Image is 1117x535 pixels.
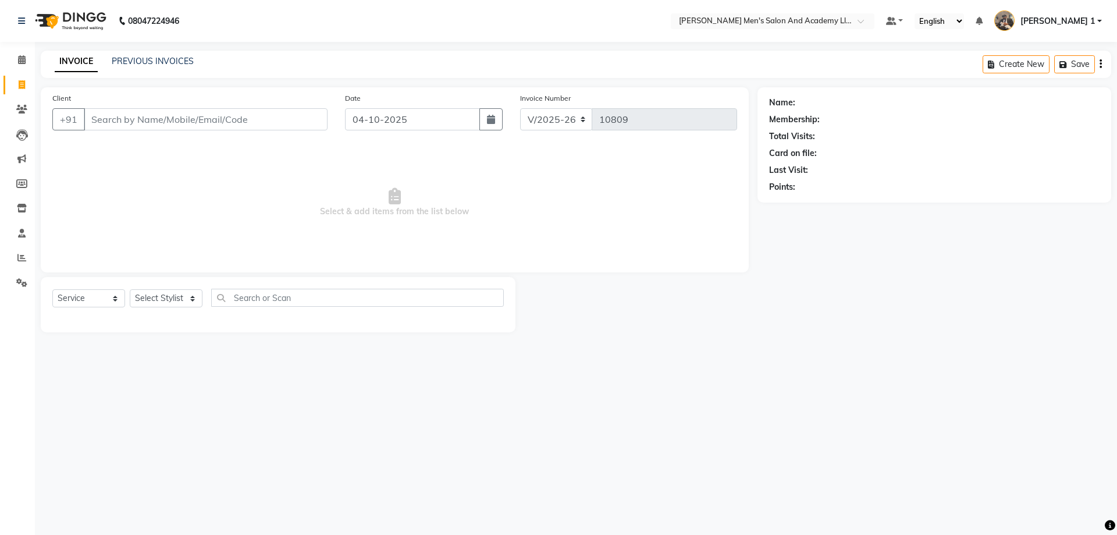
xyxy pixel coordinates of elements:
[30,5,109,37] img: logo
[211,289,504,307] input: Search or Scan
[345,93,361,104] label: Date
[769,130,815,143] div: Total Visits:
[769,114,820,126] div: Membership:
[52,93,71,104] label: Client
[52,108,85,130] button: +91
[1020,15,1095,27] span: [PERSON_NAME] 1
[769,164,808,176] div: Last Visit:
[769,181,795,193] div: Points:
[112,56,194,66] a: PREVIOUS INVOICES
[994,10,1015,31] img: NISHIT SURANI 1
[84,108,328,130] input: Search by Name/Mobile/Email/Code
[128,5,179,37] b: 08047224946
[769,97,795,109] div: Name:
[520,93,571,104] label: Invoice Number
[983,55,1050,73] button: Create New
[52,144,737,261] span: Select & add items from the list below
[769,147,817,160] div: Card on file:
[1054,55,1095,73] button: Save
[55,51,98,72] a: INVOICE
